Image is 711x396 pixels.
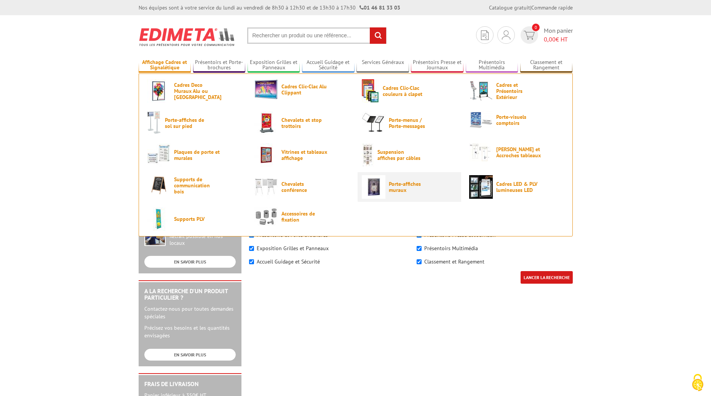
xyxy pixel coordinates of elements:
img: Chevalets et stop trottoirs [254,111,278,135]
a: Porte-affiches de sol sur pied [147,111,242,135]
a: Présentoirs et Porte-brochures [193,59,246,72]
a: Commande rapide [531,4,573,11]
span: Plaques de porte et murales [174,149,220,161]
div: Retrait possible en nos locaux [169,233,236,247]
span: € HT [544,35,573,44]
a: Cadres Clic-Clac couleurs à clapet [362,79,457,103]
span: [PERSON_NAME] et Accroches tableaux [496,146,542,158]
img: Supports de communication bois [147,175,171,195]
label: Classement et Rangement [424,258,484,265]
img: Porte-visuels comptoirs [469,111,493,129]
input: rechercher [370,27,386,44]
a: Supports PLV [147,207,242,231]
img: Vitrines et tableaux affichage [254,143,278,167]
img: devis rapide [502,30,510,40]
img: Chevalets conférence [254,175,278,199]
img: Cadres Clic-Clac Alu Clippant [254,79,278,99]
a: Accessoires de fixation [254,207,350,226]
a: Cadres Deco Muraux Alu ou [GEOGRAPHIC_DATA] [147,79,242,103]
img: Accessoires de fixation [254,207,278,226]
img: Cadres LED & PLV lumineuses LED [469,175,493,199]
span: Accessoires de fixation [281,211,327,223]
a: Porte-visuels comptoirs [469,111,564,129]
span: Supports PLV [174,216,220,222]
a: [PERSON_NAME] et Accroches tableaux [469,143,564,161]
span: Mon panier [544,26,573,44]
a: Suspension affiches par câbles [362,143,457,167]
a: Cadres LED & PLV lumineuses LED [469,175,564,199]
img: Cookies (fenêtre modale) [688,373,707,392]
h2: A la recherche d'un produit particulier ? [144,288,236,301]
span: Porte-menus / Porte-messages [389,117,435,129]
img: devis rapide [524,31,535,40]
img: Porte-menus / Porte-messages [362,111,385,135]
span: Cadres Clic-Clac couleurs à clapet [383,85,428,97]
a: Services Généraux [356,59,409,72]
input: Rechercher un produit ou une référence... [247,27,387,44]
div: | [489,4,573,11]
a: EN SAVOIR PLUS [144,349,236,361]
button: Cookies (fenêtre modale) [684,370,711,396]
label: Accueil Guidage et Sécurité [257,258,320,265]
span: Cadres et Présentoirs Extérieur [496,82,542,100]
span: Porte-affiches de sol sur pied [165,117,211,129]
a: Affichage Cadres et Signalétique [139,59,191,72]
img: Cimaises et Accroches tableaux [469,143,493,161]
a: Vitrines et tableaux affichage [254,143,350,167]
label: Présentoirs Presse et Journaux [424,232,495,238]
span: Suspension affiches par câbles [377,149,423,161]
strong: 01 46 81 33 03 [359,4,400,11]
p: Précisez vos besoins et les quantités envisagées [144,324,236,339]
img: Plaques de porte et murales [147,143,171,167]
span: 0,00 [544,35,556,43]
a: devis rapide 0 Mon panier 0,00€ HT [519,26,573,44]
div: Nos équipes sont à votre service du lundi au vendredi de 8h30 à 12h30 et de 13h30 à 17h30 [139,4,400,11]
a: Accueil Guidage et Sécurité [302,59,355,72]
a: Exposition Grilles et Panneaux [248,59,300,72]
img: Cadres Clic-Clac couleurs à clapet [362,79,379,103]
label: Présentoirs Multimédia [424,245,478,252]
h2: Frais de Livraison [144,381,236,388]
a: Porte-affiches muraux [362,175,457,199]
input: Présentoirs Multimédia [417,246,422,251]
a: Plaques de porte et murales [147,143,242,167]
a: Présentoirs Multimédia [466,59,518,72]
label: Présentoirs et Porte-brochures [257,232,328,238]
input: Exposition Grilles et Panneaux [249,246,254,251]
img: Suspension affiches par câbles [362,143,374,167]
a: Chevalets et stop trottoirs [254,111,350,135]
span: Chevalets conférence [281,181,327,193]
span: Supports de communication bois [174,176,220,195]
input: Classement et Rangement [417,259,422,264]
span: Porte-affiches muraux [389,181,435,193]
img: Porte-affiches de sol sur pied [147,111,161,135]
span: 0 [532,24,540,31]
img: Cadres et Présentoirs Extérieur [469,79,493,103]
a: Cadres Clic-Clac Alu Clippant [254,79,350,99]
img: Supports PLV [147,207,171,231]
span: Porte-visuels comptoirs [496,114,542,126]
a: Porte-menus / Porte-messages [362,111,457,135]
a: Chevalets conférence [254,175,350,199]
label: Exposition Grilles et Panneaux [257,245,329,252]
img: Porte-affiches muraux [362,175,385,199]
a: Catalogue gratuit [489,4,530,11]
span: Cadres Clic-Clac Alu Clippant [281,83,327,96]
a: EN SAVOIR PLUS [144,256,236,268]
span: Chevalets et stop trottoirs [281,117,327,129]
span: Cadres LED & PLV lumineuses LED [496,181,542,193]
a: Supports de communication bois [147,175,242,195]
p: Contactez-nous pour toutes demandes spéciales [144,305,236,320]
span: Cadres Deco Muraux Alu ou [GEOGRAPHIC_DATA] [174,82,220,100]
img: Cadres Deco Muraux Alu ou Bois [147,79,171,103]
a: Présentoirs Presse et Journaux [411,59,463,72]
span: Vitrines et tableaux affichage [281,149,327,161]
a: Classement et Rangement [520,59,573,72]
input: LANCER LA RECHERCHE [521,271,573,284]
img: Edimeta [139,23,236,51]
input: Accueil Guidage et Sécurité [249,259,254,264]
a: Cadres et Présentoirs Extérieur [469,79,564,103]
img: devis rapide [481,30,489,40]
